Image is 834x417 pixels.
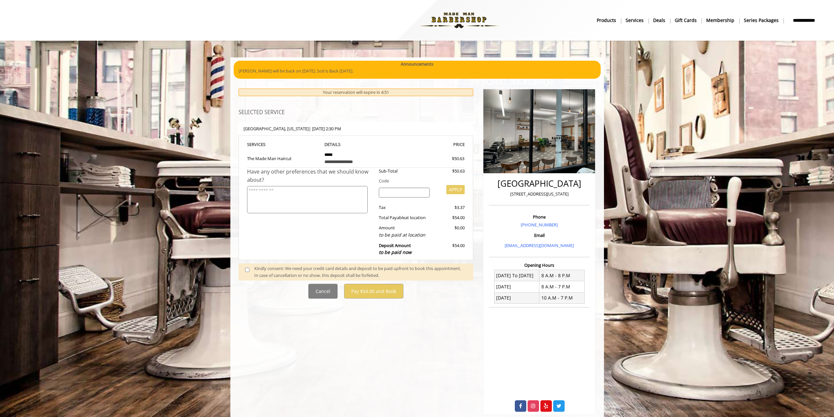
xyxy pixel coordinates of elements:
div: Sub-Total [374,168,435,175]
div: $50.63 [435,168,465,175]
b: Services [626,17,644,24]
b: Series packages [744,17,779,24]
p: [STREET_ADDRESS][US_STATE] [491,191,588,198]
b: Deals [653,17,665,24]
div: Total Payable [374,214,435,221]
button: APPLY [446,185,465,194]
td: The Made Man Haircut [247,148,320,168]
th: SERVICE [247,141,320,148]
a: MembershipMembership [702,15,739,25]
b: Membership [706,17,734,24]
a: [PHONE_NUMBER] [521,222,558,228]
a: DealsDeals [649,15,670,25]
p: [PERSON_NAME] will be back on [DATE]. Sod is Back [DATE]. [239,68,596,74]
b: Deposit Amount [379,242,412,256]
h2: [GEOGRAPHIC_DATA] [491,179,588,188]
div: $3.37 [435,204,465,211]
td: [DATE] [494,292,539,303]
b: gift cards [675,17,697,24]
span: , [US_STATE] [285,126,309,132]
td: 8 A.M - 8 P.M [539,270,585,281]
span: to be paid now [379,249,412,255]
td: 8 A.M - 7 P.M [539,281,585,292]
b: [GEOGRAPHIC_DATA] | [DATE] 2:30 PM [243,126,341,132]
td: [DATE] [494,281,539,292]
h3: Opening Hours [489,263,590,267]
div: Tax [374,204,435,211]
a: Productsproducts [592,15,621,25]
span: S [263,141,265,147]
th: DETAILS [320,141,392,148]
a: Gift cardsgift cards [670,15,702,25]
h3: Email [491,233,588,238]
div: $0.00 [435,224,465,239]
div: Kindly consent: We need your credit card details and deposit to be paid upfront to book this appo... [254,265,467,279]
th: PRICE [392,141,465,148]
a: Series packagesSeries packages [739,15,784,25]
b: Announcements [401,61,433,68]
td: [DATE] To [DATE] [494,270,539,281]
div: Your reservation will expire in 4:51 [239,89,474,96]
div: $54.00 [435,242,465,256]
div: $54.00 [435,214,465,221]
a: ServicesServices [621,15,649,25]
h3: SELECTED SERVICE [239,110,474,115]
div: Have any other preferences that we should know about? [247,168,374,184]
div: $50.63 [428,155,464,162]
td: 10 A.M - 7 P.M [539,292,585,303]
span: at location [405,215,426,220]
div: Amount [374,224,435,239]
button: Pay $54.00 and Book [344,284,403,299]
h3: Phone [491,215,588,219]
div: to be paid at location [379,231,430,239]
img: Made Man Barbershop logo [414,2,504,38]
button: Cancel [308,284,338,299]
b: products [597,17,616,24]
div: Code [374,177,465,184]
a: [EMAIL_ADDRESS][DOMAIN_NAME] [505,242,574,248]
